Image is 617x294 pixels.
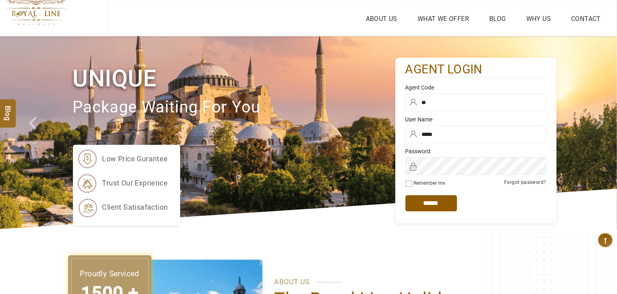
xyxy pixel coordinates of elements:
[316,274,342,286] span: ............
[405,115,546,123] label: User Name
[3,106,13,113] span: Blog
[414,180,445,186] label: Remember me
[405,62,546,77] h2: agent login
[73,94,395,121] p: package waiting for you
[405,83,546,92] label: Agent Code
[586,36,617,229] a: Check next image
[405,147,546,155] label: Password
[364,13,399,25] a: About Us
[504,179,546,185] a: Forgot password?
[415,13,471,25] a: What we Offer
[274,276,544,288] p: ABOUT US
[77,149,168,169] li: low price gurantee
[77,197,168,217] li: client satisafaction
[569,13,603,25] a: Contact
[524,13,553,25] a: Why Us
[73,63,395,94] h1: Unique
[19,36,50,229] a: Check next prev
[487,13,508,25] a: Blog
[77,173,168,193] li: trust our exprience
